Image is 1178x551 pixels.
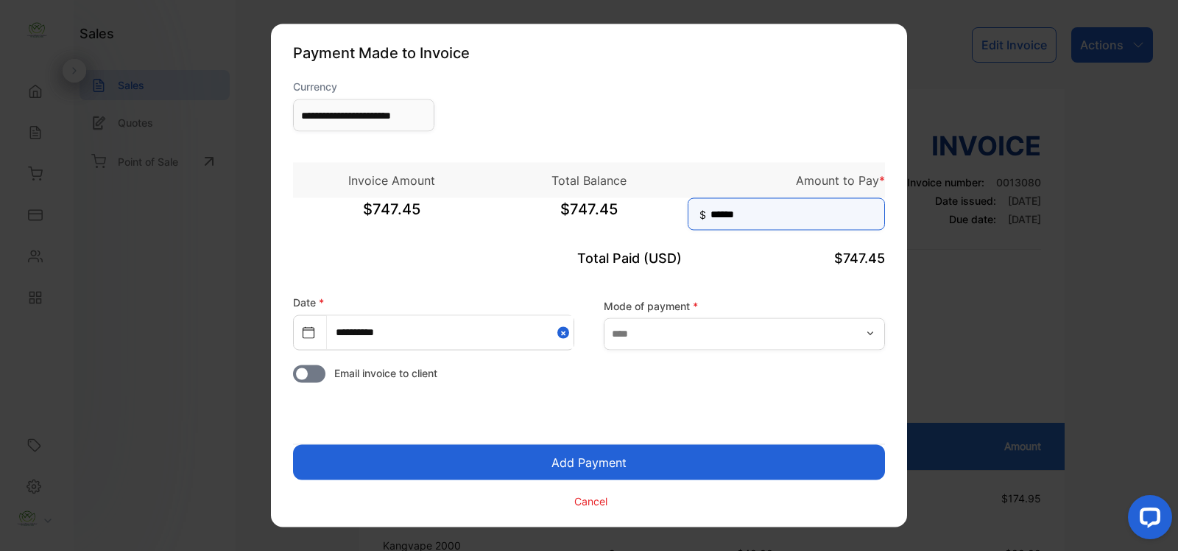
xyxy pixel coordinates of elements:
[293,42,885,64] p: Payment Made to Invoice
[293,296,324,309] label: Date
[1116,489,1178,551] iframe: LiveChat chat widget
[557,316,574,349] button: Close
[699,207,706,222] span: $
[293,445,885,480] button: Add Payment
[293,198,490,235] span: $747.45
[293,79,434,94] label: Currency
[334,365,437,381] span: Email invoice to client
[490,248,688,268] p: Total Paid (USD)
[574,493,607,508] p: Cancel
[834,250,885,266] span: $747.45
[293,172,490,189] p: Invoice Amount
[688,172,885,189] p: Amount to Pay
[490,198,688,235] span: $747.45
[604,298,885,313] label: Mode of payment
[490,172,688,189] p: Total Balance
